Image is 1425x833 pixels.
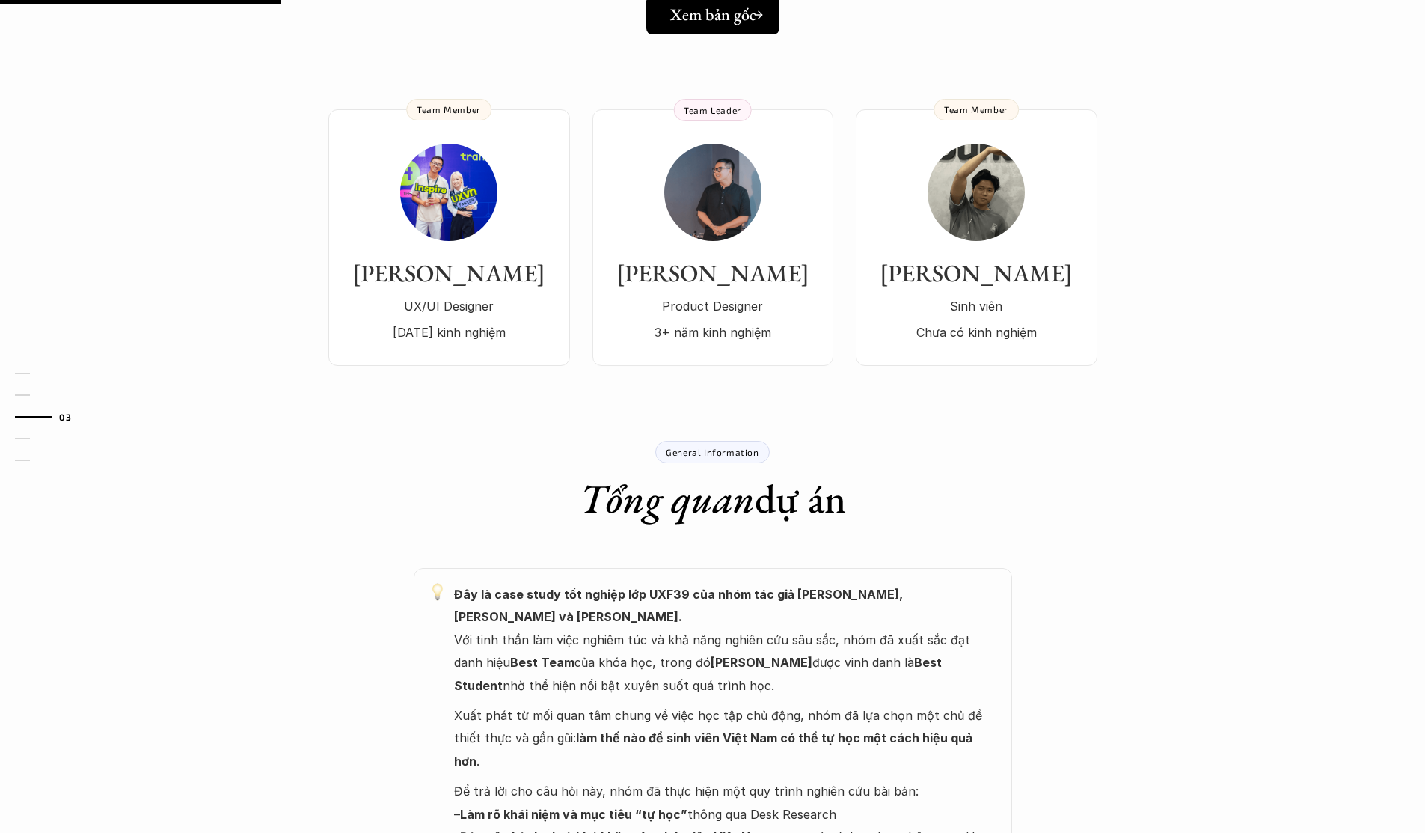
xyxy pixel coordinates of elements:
strong: 03 [59,411,71,421]
p: 3+ năm kinh nghiệm [607,321,818,344]
a: 03 [15,408,86,426]
p: Product Designer [607,295,818,317]
strong: Best Student [454,655,945,692]
p: Team Leader [684,105,741,115]
a: [PERSON_NAME]Product Designer3+ năm kinh nghiệmTeam Leader [592,109,833,366]
h3: [PERSON_NAME] [343,259,555,287]
p: [DATE] kinh nghiệm [343,321,555,344]
p: Chưa có kinh nghiệm [871,321,1082,344]
p: Team Member [944,104,1008,115]
strong: [PERSON_NAME] [711,655,812,670]
a: [PERSON_NAME]Sinh viênChưa có kinh nghiệmTeam Member [856,109,1097,366]
h3: [PERSON_NAME] [607,259,818,287]
p: General Information [666,447,759,457]
strong: Best Team [510,655,574,670]
h3: [PERSON_NAME] [871,259,1082,287]
h1: dự án [580,475,846,523]
p: UX/UI Designer [343,295,555,317]
p: Xuất phát từ mối quan tâm chung về việc học tập chủ động, nhóm đã lựa chọn một chủ đề thiết thực ... [454,704,997,772]
em: Tổng quan [580,472,755,525]
a: [PERSON_NAME]UX/UI Designer[DATE] kinh nghiệmTeam Member [328,109,570,366]
strong: Làm rõ khái niệm và mục tiêu “tự học” [460,807,687,822]
p: Sinh viên [871,295,1082,317]
p: Với tinh thần làm việc nghiêm túc và khả năng nghiên cứu sâu sắc, nhóm đã xuất sắc đạt danh hiệu ... [454,583,997,697]
strong: Đây là case study tốt nghiệp lớp UXF39 của nhóm tác giả [PERSON_NAME], [PERSON_NAME] và [PERSON_N... [454,587,906,624]
p: Team Member [417,104,481,115]
strong: làm thế nào để sinh viên Việt Nam có thể tự học một cách hiệu quả hơn [454,730,975,768]
h5: Xem bản gốc [670,5,756,25]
